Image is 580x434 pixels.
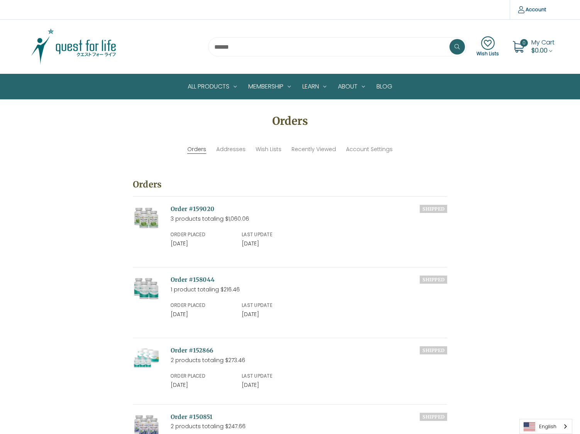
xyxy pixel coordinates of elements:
[256,145,282,153] a: Wish Lists
[171,413,212,420] a: Order #150851
[332,74,371,99] a: About
[25,27,122,66] img: Quest Group
[171,286,447,294] p: 1 product totaling $216.46
[171,422,447,431] p: 2 products totaling $247.66
[171,347,213,354] a: Order #152866
[297,74,332,99] a: Learn
[182,74,243,99] a: All Products
[531,38,555,47] span: My Cart
[187,145,206,154] li: Orders
[420,413,447,421] h6: Shipped
[346,145,393,153] a: Account Settings
[242,231,305,238] h6: Last Update
[242,240,259,247] span: [DATE]
[292,145,336,153] a: Recently Viewed
[242,302,305,309] h6: Last Update
[171,240,188,247] span: [DATE]
[242,373,305,380] h6: Last Update
[216,145,246,153] a: Addresses
[171,215,447,223] p: 3 products totaling $1,060.06
[531,38,555,55] a: Cart with 0 items
[242,381,259,389] span: [DATE]
[54,113,526,129] h1: Orders
[242,310,259,318] span: [DATE]
[171,373,234,380] h6: Order Placed
[520,419,572,434] a: English
[171,302,234,309] h6: Order Placed
[171,381,188,389] span: [DATE]
[420,346,447,354] h6: Shipped
[171,310,188,318] span: [DATE]
[243,74,297,99] a: Membership
[371,74,398,99] a: Blog
[477,36,499,57] a: Wish Lists
[133,178,447,197] h3: Orders
[519,419,572,434] div: Language
[420,276,447,284] h6: Shipped
[531,46,548,55] span: $0.00
[171,276,215,283] a: Order #158044
[171,205,214,213] a: Order #159020
[519,419,572,434] aside: Language selected: English
[520,39,528,47] span: 0
[171,231,234,238] h6: Order Placed
[171,356,447,364] p: 2 products totaling $273.46
[420,205,447,213] h6: Shipped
